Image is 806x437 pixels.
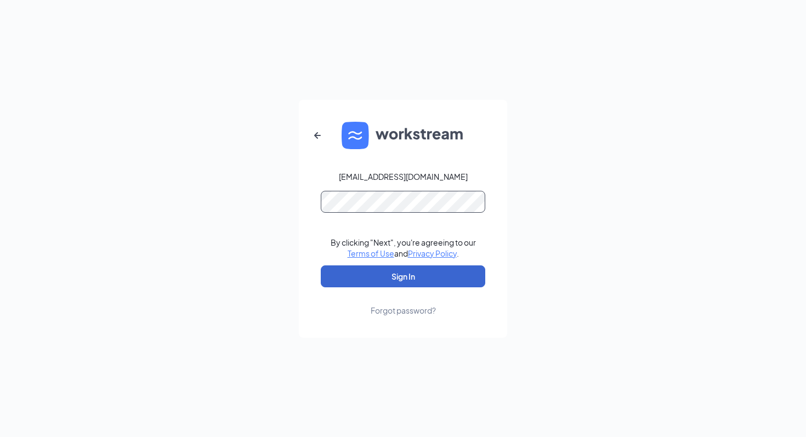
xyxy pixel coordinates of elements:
svg: ArrowLeftNew [311,129,324,142]
div: By clicking "Next", you're agreeing to our and . [331,237,476,259]
div: [EMAIL_ADDRESS][DOMAIN_NAME] [339,171,468,182]
a: Forgot password? [371,287,436,316]
img: WS logo and Workstream text [342,122,464,149]
a: Privacy Policy [408,248,457,258]
button: ArrowLeftNew [304,122,331,149]
a: Terms of Use [348,248,394,258]
div: Forgot password? [371,305,436,316]
button: Sign In [321,265,485,287]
